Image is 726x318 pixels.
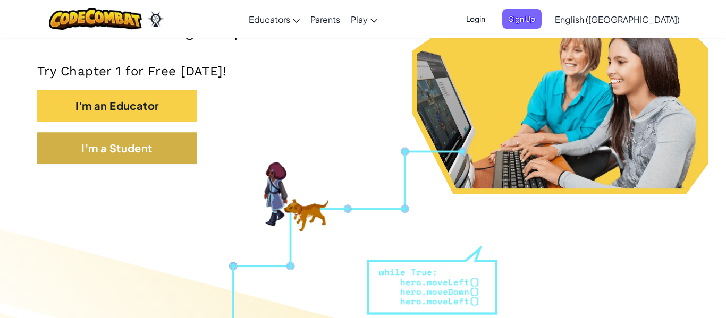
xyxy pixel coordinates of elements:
[37,132,197,164] button: I'm a Student
[147,11,164,27] img: Ozaria
[555,14,680,25] span: English ([GEOGRAPHIC_DATA])
[243,5,305,33] a: Educators
[351,14,368,25] span: Play
[37,90,197,122] button: I'm an Educator
[345,5,383,33] a: Play
[502,9,542,29] button: Sign Up
[550,5,685,33] a: English ([GEOGRAPHIC_DATA])
[305,5,345,33] a: Parents
[249,14,290,25] span: Educators
[37,63,689,79] p: Try Chapter 1 for Free [DATE]!
[49,8,142,30] img: CodeCombat logo
[460,9,492,29] button: Login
